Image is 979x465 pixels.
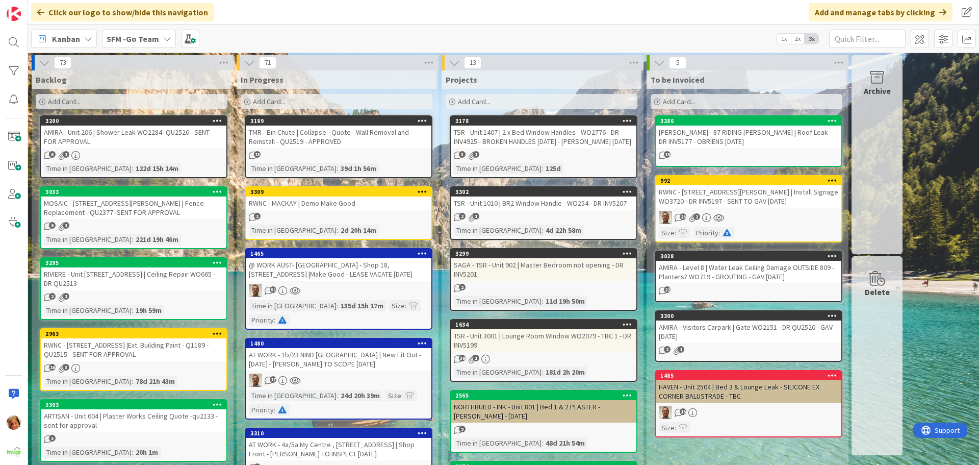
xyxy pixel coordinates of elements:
div: ARTISAN - Unit 604 | Plaster Works Ceiling Quote -qu2133 - sent for approval [41,409,226,432]
span: 5 [669,57,686,69]
div: Time in [GEOGRAPHIC_DATA] [44,447,132,458]
a: 3033MOSAIC - [STREET_ADDRESS][PERSON_NAME] | Fence Replacement - QU2377 -SENT FOR APPROVALTime in... [40,186,227,249]
span: 2 [459,213,466,219]
div: 1485 [660,372,841,379]
div: 3303ARTISAN - Unit 604 | Plaster Works Ceiling Quote -qu2133 - sent for approval [41,400,226,432]
span: 6 [49,151,56,158]
div: Priority [249,404,274,415]
div: 3200AMIRA - Unit 206 | Shower Leak WO2284 -QU2526 - SENT FOR APPROVAL [41,116,226,148]
div: 3286 [656,116,841,126]
div: 3303 [41,400,226,409]
div: 24d 20h 39m [338,390,382,401]
div: 1485 [656,371,841,380]
span: 2x [791,34,805,44]
div: SD [656,211,841,224]
span: 1 [63,151,69,158]
span: : [718,227,720,238]
div: 181d 2h 20m [543,366,587,378]
span: : [337,163,338,174]
div: AT WORK - 4a/5a My Centre , [STREET_ADDRESS] | Shop Front - [PERSON_NAME] TO INSPECT [DATE] [246,438,431,460]
img: avatar [7,444,21,458]
a: 3309RWNC - MACKAY | Demo Make GoodTime in [GEOGRAPHIC_DATA]:2d 20h 14m [245,186,432,240]
div: 3028 [660,253,841,260]
img: SD [659,406,672,419]
div: Delete [865,286,890,298]
div: Time in [GEOGRAPHIC_DATA] [454,437,542,449]
span: 2 [49,293,56,300]
a: 3302TSR - Unit 1010 | BR2 Window Handle - WO254 - DR INV5207Time in [GEOGRAPHIC_DATA]:4d 22h 58m [450,186,637,240]
div: 2565 [451,391,636,400]
div: TSR - Unit 1407 | 2 x Bed Window Handles - WO2776 - DR INV4925 - BROKEN HANDLES [DATE] - [PERSON_... [451,126,636,148]
div: 3033MOSAIC - [STREET_ADDRESS][PERSON_NAME] | Fence Replacement - QU2377 -SENT FOR APPROVAL [41,187,226,219]
div: 3302 [455,188,636,195]
a: 3295RIVIERE - Unit [STREET_ADDRESS] | Ceiling Repair WO665 - DR QU2513Time in [GEOGRAPHIC_DATA]:1... [40,257,227,320]
input: Quick Filter... [829,30,906,48]
a: 1480AT WORK - 1b/23 NIND [GEOGRAPHIC_DATA] | New Fit Out - [DATE] - [PERSON_NAME] TO SCOPE [DATE]... [245,338,432,420]
span: In Progress [241,75,284,85]
div: 1465 [250,250,431,257]
div: 992 [656,176,841,185]
span: 1 [63,222,69,229]
div: Time in [GEOGRAPHIC_DATA] [44,376,132,387]
span: : [542,296,543,307]
a: 3300AMIRA - Visitors Carpark | Gate WO2151 - DR QU2520 - GAV [DATE] [655,310,842,362]
div: Size [659,227,675,238]
div: MOSAIC - [STREET_ADDRESS][PERSON_NAME] | Fence Replacement - QU2377 -SENT FOR APPROVAL [41,197,226,219]
div: 992 [660,177,841,184]
span: 13 [254,151,261,158]
div: Time in [GEOGRAPHIC_DATA] [44,234,132,245]
span: 2 [664,346,671,353]
span: 1 [63,293,69,300]
div: RWNC - [STREET_ADDRESS] |Ext. Building Paint - Q1189 - QU2515 - SENT FOR APPROVAL [41,338,226,361]
a: 3189TMR - Bin Chute | Collapse - Quote - Wall Removal and Reinstall - QU2519 - APPROVEDTime in [G... [245,115,432,178]
div: SAGA - TSR - Unit 902 | Master Bedroom not opening - DR INV5201 [451,258,636,281]
div: AMIRA - Visitors Carpark | Gate WO2151 - DR QU2520 - GAV [DATE] [656,321,841,343]
div: 1480 [250,340,431,347]
div: Time in [GEOGRAPHIC_DATA] [454,366,542,378]
div: 3033 [45,188,226,195]
span: : [542,366,543,378]
div: 3200 [41,116,226,126]
div: Priority [693,227,718,238]
span: : [337,225,338,236]
div: 3295 [45,259,226,266]
span: Add Card... [458,97,491,106]
div: 3189 [246,116,431,126]
div: Archive [864,85,891,97]
a: 1634TSR - Unit 3001 | Lounge Room Window WO2079 - TBC 1 - DR INV5199Time in [GEOGRAPHIC_DATA]:181... [450,319,637,382]
div: Time in [GEOGRAPHIC_DATA] [44,163,132,174]
a: 3028AMIRA - Level 8 | Water Leak Ceiling Damage OUTSIDE 809 - Planters? WO719 - GROUTING - GAV [D... [655,251,842,302]
div: SD [246,374,431,387]
span: 73 [54,57,71,69]
div: 3309 [246,187,431,197]
div: 3300 [660,312,841,320]
span: : [542,437,543,449]
div: 3295 [41,258,226,267]
div: @ WORK AUST- [GEOGRAPHIC_DATA] - Shop 18, [STREET_ADDRESS] |Make Good - LEASE VACATE [DATE] [246,258,431,281]
span: 3 [63,364,69,371]
div: RWNC - [STREET_ADDRESS][PERSON_NAME] | Install Signage WO3720 - DR INV5197 - SENT TO GAV [DATE] [656,185,841,208]
div: 125d [543,163,563,174]
div: 1465 [246,249,431,258]
div: 3310 [250,430,431,437]
div: SD [246,284,431,297]
span: Backlog [36,75,67,85]
div: 20h 1m [133,447,161,458]
div: 3300 [656,311,841,321]
div: 39d 1h 56m [338,163,379,174]
div: 3310AT WORK - 4a/5a My Centre , [STREET_ADDRESS] | Shop Front - [PERSON_NAME] TO INSPECT [DATE] [246,429,431,460]
span: : [675,227,676,238]
div: 1634 [455,321,636,328]
span: : [542,163,543,174]
span: : [401,390,403,401]
div: RWNC - MACKAY | Demo Make Good [246,197,431,210]
div: Time in [GEOGRAPHIC_DATA] [44,305,132,316]
div: 3303 [45,401,226,408]
span: : [675,422,676,433]
div: 19h 59m [133,305,164,316]
div: Size [385,390,401,401]
a: 3200AMIRA - Unit 206 | Shower Leak WO2284 -QU2526 - SENT FOR APPROVALTime in [GEOGRAPHIC_DATA]:12... [40,115,227,178]
div: 3300AMIRA - Visitors Carpark | Gate WO2151 - DR QU2520 - GAV [DATE] [656,311,841,343]
span: 16 [49,364,56,371]
span: 38 [459,355,466,361]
